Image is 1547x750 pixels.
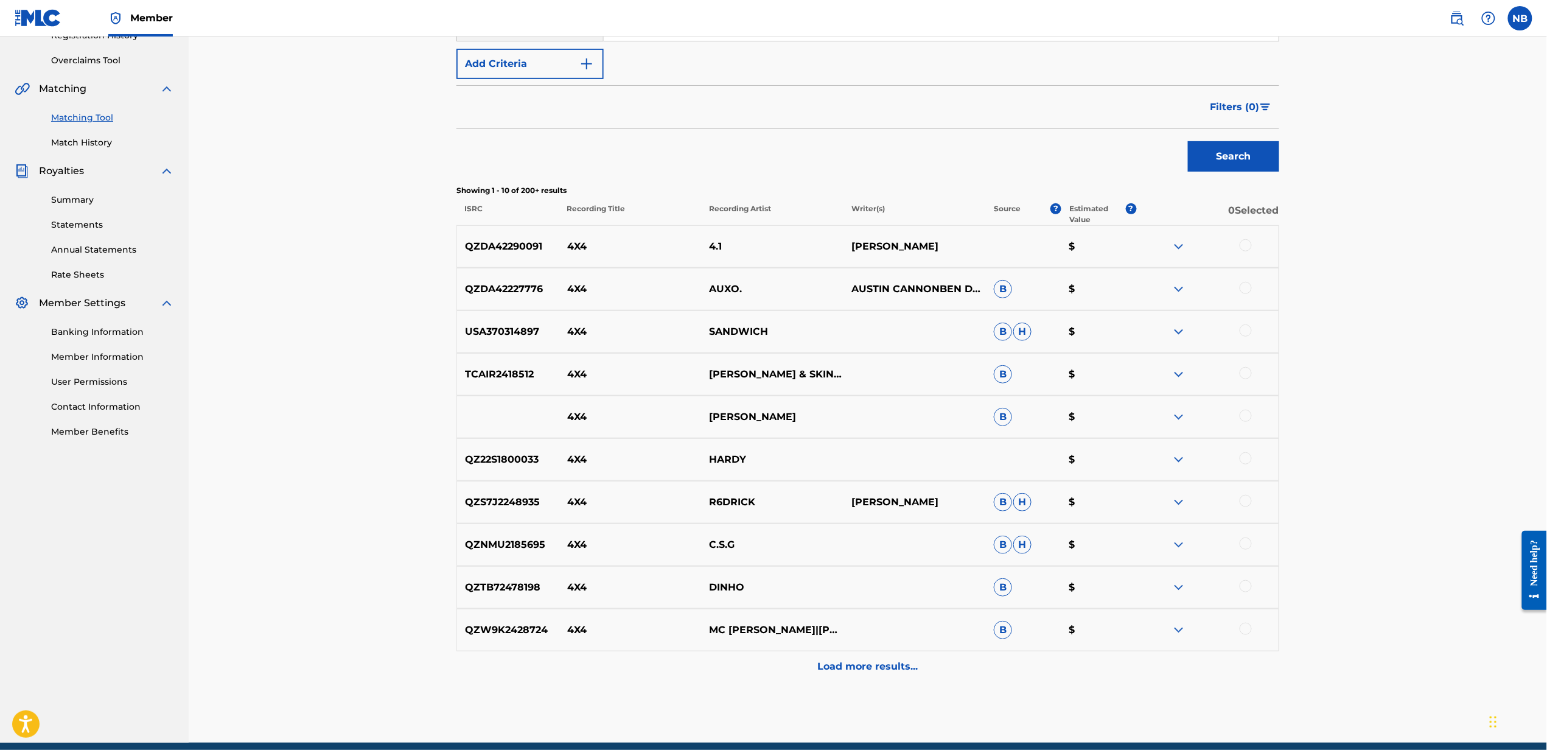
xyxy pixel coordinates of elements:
[1172,495,1186,510] img: expand
[1061,452,1137,467] p: $
[1486,692,1547,750] iframe: Chat Widget
[818,659,918,674] p: Load more results...
[994,408,1012,426] span: B
[1061,282,1137,296] p: $
[1172,239,1186,254] img: expand
[843,282,986,296] p: AUSTIN CANNONBEN DAVIE
[1061,239,1137,254] p: $
[994,323,1012,341] span: B
[701,367,843,382] p: [PERSON_NAME] & SKINNY FLEX
[51,268,174,281] a: Rate Sheets
[559,538,702,552] p: 4X4
[1188,141,1279,172] button: Search
[1061,410,1137,424] p: $
[559,367,702,382] p: 4X4
[701,203,843,225] p: Recording Artist
[1061,367,1137,382] p: $
[457,282,559,296] p: QZDA42227776
[1137,203,1279,225] p: 0 Selected
[1172,410,1186,424] img: expand
[559,239,702,254] p: 4X4
[457,452,559,467] p: QZ22S1800033
[15,82,30,96] img: Matching
[51,244,174,256] a: Annual Statements
[701,410,843,424] p: [PERSON_NAME]
[701,282,843,296] p: AUXO.
[1513,521,1547,619] iframe: Resource Center
[15,164,29,178] img: Royalties
[456,49,604,79] button: Add Criteria
[1061,538,1137,552] p: $
[51,376,174,388] a: User Permissions
[559,410,702,424] p: 4X4
[994,280,1012,298] span: B
[1210,100,1260,114] span: Filters ( 0 )
[130,11,173,25] span: Member
[559,282,702,296] p: 4X4
[456,203,559,225] p: ISRC
[994,536,1012,554] span: B
[1172,538,1186,552] img: expand
[1476,6,1501,30] div: Help
[51,54,174,67] a: Overclaims Tool
[994,203,1021,225] p: Source
[1203,92,1279,122] button: Filters (0)
[15,296,29,310] img: Member Settings
[457,623,559,637] p: QZW9K2428724
[457,367,559,382] p: TCAIR2418512
[1172,324,1186,339] img: expand
[1450,11,1464,26] img: search
[701,495,843,510] p: R6DRICK
[159,82,174,96] img: expand
[994,365,1012,384] span: B
[701,623,843,637] p: MC [PERSON_NAME]|[PERSON_NAME]
[1069,203,1125,225] p: Estimated Value
[1013,536,1032,554] span: H
[1013,493,1032,511] span: H
[559,324,702,339] p: 4X4
[1013,323,1032,341] span: H
[51,426,174,438] a: Member Benefits
[1061,324,1137,339] p: $
[1172,452,1186,467] img: expand
[51,401,174,413] a: Contact Information
[39,164,84,178] span: Royalties
[108,11,123,26] img: Top Rightsholder
[39,296,125,310] span: Member Settings
[457,495,559,510] p: QZS7J2248935
[559,495,702,510] p: 4X4
[559,203,701,225] p: Recording Title
[559,580,702,595] p: 4X4
[1172,367,1186,382] img: expand
[1508,6,1532,30] div: User Menu
[559,452,702,467] p: 4X4
[51,219,174,231] a: Statements
[843,239,986,254] p: [PERSON_NAME]
[51,136,174,149] a: Match History
[1260,103,1271,111] img: filter
[843,495,986,510] p: [PERSON_NAME]
[1490,704,1497,740] div: Drag
[1061,495,1137,510] p: $
[701,452,843,467] p: HARDY
[457,538,559,552] p: QZNMU2185695
[1172,623,1186,637] img: expand
[701,580,843,595] p: DINHO
[994,493,1012,511] span: B
[559,623,702,637] p: 4X4
[701,538,843,552] p: C.S.G
[1445,6,1469,30] a: Public Search
[15,9,61,27] img: MLC Logo
[39,82,86,96] span: Matching
[1126,203,1137,214] span: ?
[51,326,174,338] a: Banking Information
[994,578,1012,597] span: B
[457,239,559,254] p: QZDA42290091
[1061,623,1137,637] p: $
[1172,282,1186,296] img: expand
[701,239,843,254] p: 4.1
[843,203,986,225] p: Writer(s)
[159,296,174,310] img: expand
